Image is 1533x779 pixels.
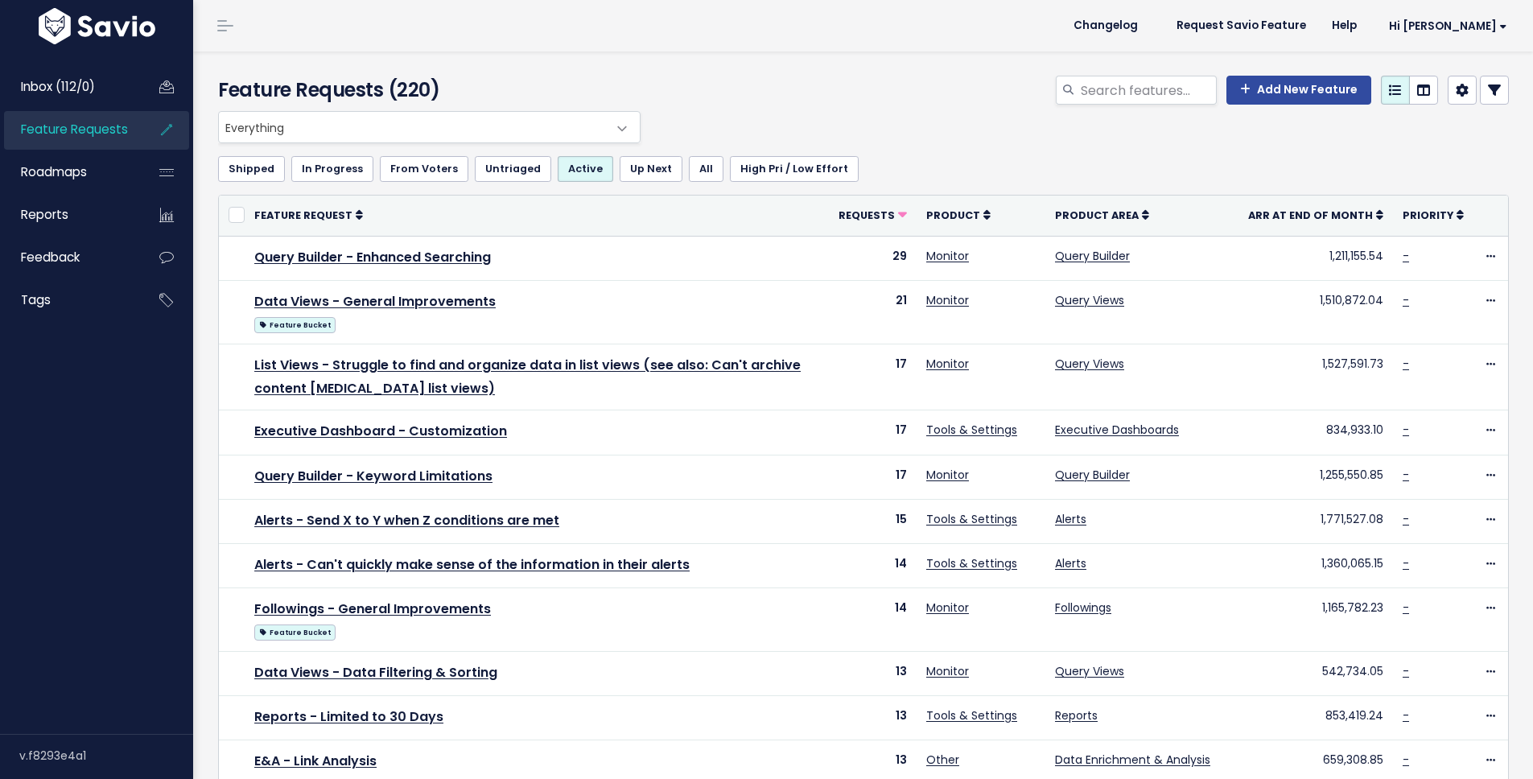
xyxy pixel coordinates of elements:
a: Feature Requests [4,111,134,148]
td: 1,211,155.54 [1238,236,1393,280]
td: 29 [829,236,917,280]
a: - [1403,511,1409,527]
a: Tags [4,282,134,319]
a: High Pri / Low Effort [730,156,859,182]
a: Alerts [1055,555,1086,571]
a: Query Builder [1055,467,1130,483]
a: Feature Bucket [254,314,336,334]
td: 1,360,065.15 [1238,543,1393,587]
td: 1,510,872.04 [1238,280,1393,344]
a: - [1403,555,1409,571]
a: - [1403,663,1409,679]
a: Tools & Settings [926,555,1017,571]
a: Tools & Settings [926,707,1017,723]
span: Feature Bucket [254,624,336,641]
a: - [1403,600,1409,616]
a: Query Builder - Keyword Limitations [254,467,492,485]
a: E&A - Link Analysis [254,752,377,770]
a: All [689,156,723,182]
span: Hi [PERSON_NAME] [1389,20,1507,32]
a: Query Builder - Enhanced Searching [254,248,491,266]
a: Active [558,156,613,182]
a: Query Builder [1055,248,1130,264]
a: Other [926,752,959,768]
span: Feedback [21,249,80,266]
input: Search features... [1079,76,1217,105]
a: Product [926,207,991,223]
a: Tools & Settings [926,422,1017,438]
a: Roadmaps [4,154,134,191]
a: Reports [4,196,134,233]
a: Untriaged [475,156,551,182]
a: Monitor [926,248,969,264]
span: Everything [218,111,641,143]
a: Priority [1403,207,1464,223]
a: Product Area [1055,207,1149,223]
a: Alerts - Send X to Y when Z conditions are met [254,511,559,530]
ul: Filter feature requests [218,156,1509,182]
td: 17 [829,410,917,455]
td: 15 [829,499,917,543]
span: Inbox (112/0) [21,78,95,95]
td: 1,771,527.08 [1238,499,1393,543]
a: In Progress [291,156,373,182]
a: - [1403,356,1409,372]
a: Monitor [926,356,969,372]
a: Monitor [926,292,969,308]
td: 853,419.24 [1238,696,1393,740]
span: ARR at End of Month [1248,208,1373,222]
a: - [1403,292,1409,308]
a: Requests [839,207,907,223]
a: Executive Dashboards [1055,422,1179,438]
td: 13 [829,696,917,740]
a: Alerts [1055,511,1086,527]
a: Monitor [926,600,969,616]
a: Feedback [4,239,134,276]
a: Query Views [1055,292,1124,308]
a: Hi [PERSON_NAME] [1370,14,1520,39]
a: Followings - General Improvements [254,600,491,618]
td: 1,527,591.73 [1238,344,1393,410]
td: 17 [829,344,917,410]
a: - [1403,707,1409,723]
a: Up Next [620,156,682,182]
span: Product [926,208,980,222]
a: Data Views - General Improvements [254,292,496,311]
span: Everything [219,112,608,142]
span: Feature Request [254,208,352,222]
a: ARR at End of Month [1248,207,1383,223]
a: Inbox (112/0) [4,68,134,105]
a: From Voters [380,156,468,182]
td: 542,734.05 [1238,652,1393,696]
a: Query Views [1055,663,1124,679]
td: 14 [829,588,917,652]
a: Followings [1055,600,1111,616]
a: - [1403,467,1409,483]
a: Query Views [1055,356,1124,372]
span: Changelog [1074,20,1138,31]
a: Feature Bucket [254,621,336,641]
a: Alerts - Can't quickly make sense of the information in their alerts [254,555,690,574]
div: v.f8293e4a1 [19,735,193,777]
a: Data Views - Data Filtering & Sorting [254,663,497,682]
span: Tags [21,291,51,308]
a: - [1403,248,1409,264]
td: 1,165,782.23 [1238,588,1393,652]
a: Add New Feature [1226,76,1371,105]
span: Product Area [1055,208,1139,222]
a: Data Enrichment & Analysis [1055,752,1210,768]
a: Reports [1055,707,1098,723]
a: - [1403,752,1409,768]
td: 14 [829,543,917,587]
a: Help [1319,14,1370,38]
td: 13 [829,652,917,696]
a: Feature Request [254,207,363,223]
span: Roadmaps [21,163,87,180]
img: logo-white.9d6f32f41409.svg [35,8,159,44]
a: Monitor [926,467,969,483]
a: - [1403,422,1409,438]
a: Request Savio Feature [1164,14,1319,38]
td: 1,255,550.85 [1238,455,1393,499]
a: Executive Dashboard - Customization [254,422,507,440]
span: Feature Requests [21,121,128,138]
